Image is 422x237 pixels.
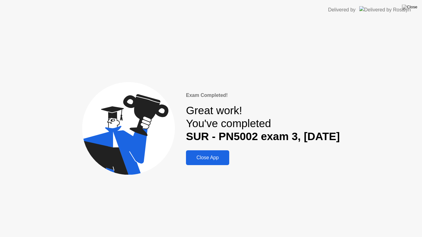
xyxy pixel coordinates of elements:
div: Exam Completed! [186,92,340,99]
img: Delivered by Rosalyn [359,6,411,13]
div: Great work! You've completed [186,104,340,143]
b: SUR - PN5002 exam 3, [DATE] [186,130,340,142]
img: Close [402,5,417,10]
div: Delivered by [328,6,356,14]
button: Close App [186,150,229,165]
div: Close App [188,155,227,160]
